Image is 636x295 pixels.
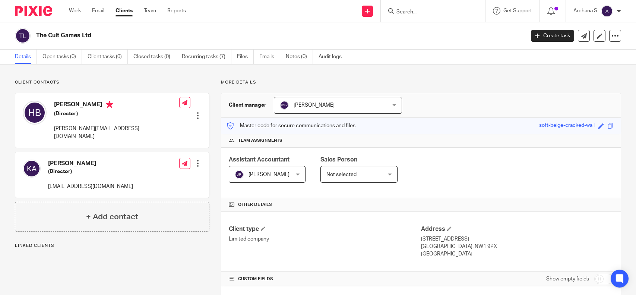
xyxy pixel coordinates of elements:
p: More details [221,79,621,85]
h5: (Director) [48,168,133,175]
h4: Address [421,225,613,233]
a: Files [237,50,254,64]
img: svg%3E [15,28,31,44]
a: Audit logs [319,50,347,64]
i: Primary [106,101,113,108]
h5: (Director) [54,110,179,117]
span: Team assignments [238,138,282,144]
h2: The Cult Games Ltd [36,32,423,40]
h4: + Add contact [86,211,138,223]
span: Sales Person [320,157,357,163]
a: Reports [167,7,186,15]
p: [PERSON_NAME][EMAIL_ADDRESS][DOMAIN_NAME] [54,125,179,140]
p: Client contacts [15,79,209,85]
a: Email [92,7,104,15]
a: Create task [531,30,574,42]
h4: Client type [229,225,421,233]
span: [PERSON_NAME] [249,172,289,177]
a: Recurring tasks (7) [182,50,231,64]
a: Notes (0) [286,50,313,64]
a: Clients [116,7,133,15]
a: Team [144,7,156,15]
p: [EMAIL_ADDRESS][DOMAIN_NAME] [48,183,133,190]
a: Open tasks (0) [42,50,82,64]
span: Not selected [326,172,357,177]
img: svg%3E [23,160,41,178]
p: [GEOGRAPHIC_DATA], NW1 9PX [421,243,613,250]
img: svg%3E [23,101,47,125]
label: Show empty fields [546,275,589,283]
p: Limited company [229,235,421,243]
div: soft-beige-cracked-wall [539,122,595,130]
p: [STREET_ADDRESS] [421,235,613,243]
h4: [PERSON_NAME] [48,160,133,167]
p: [GEOGRAPHIC_DATA] [421,250,613,258]
h3: Client manager [229,101,266,109]
img: svg%3E [235,170,244,179]
span: [PERSON_NAME] [294,103,335,108]
a: Details [15,50,37,64]
h4: CUSTOM FIELDS [229,276,421,282]
a: Work [69,7,81,15]
p: Master code for secure communications and files [227,122,355,129]
h4: [PERSON_NAME] [54,101,179,110]
p: Archana S [573,7,597,15]
img: svg%3E [601,5,613,17]
a: Closed tasks (0) [133,50,176,64]
img: svg%3E [280,101,289,110]
a: Client tasks (0) [88,50,128,64]
input: Search [396,9,463,16]
span: Assistant Accountant [229,157,289,163]
span: Get Support [503,8,532,13]
img: Pixie [15,6,52,16]
a: Emails [259,50,280,64]
p: Linked clients [15,243,209,249]
span: Other details [238,202,272,208]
